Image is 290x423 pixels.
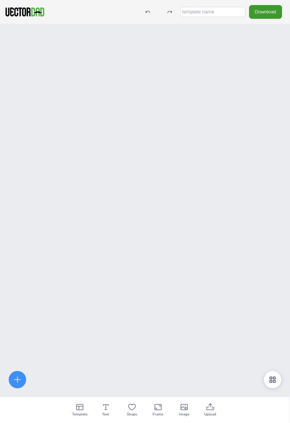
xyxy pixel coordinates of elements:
span: Image [179,411,189,417]
button: Download [249,5,282,18]
span: Shape [127,411,137,417]
span: Text [102,411,109,417]
span: Upload [204,411,216,417]
span: Frame [153,411,163,417]
span: Template [72,411,87,417]
input: template name [181,7,245,17]
img: VectorDad-1.png [4,7,45,17]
